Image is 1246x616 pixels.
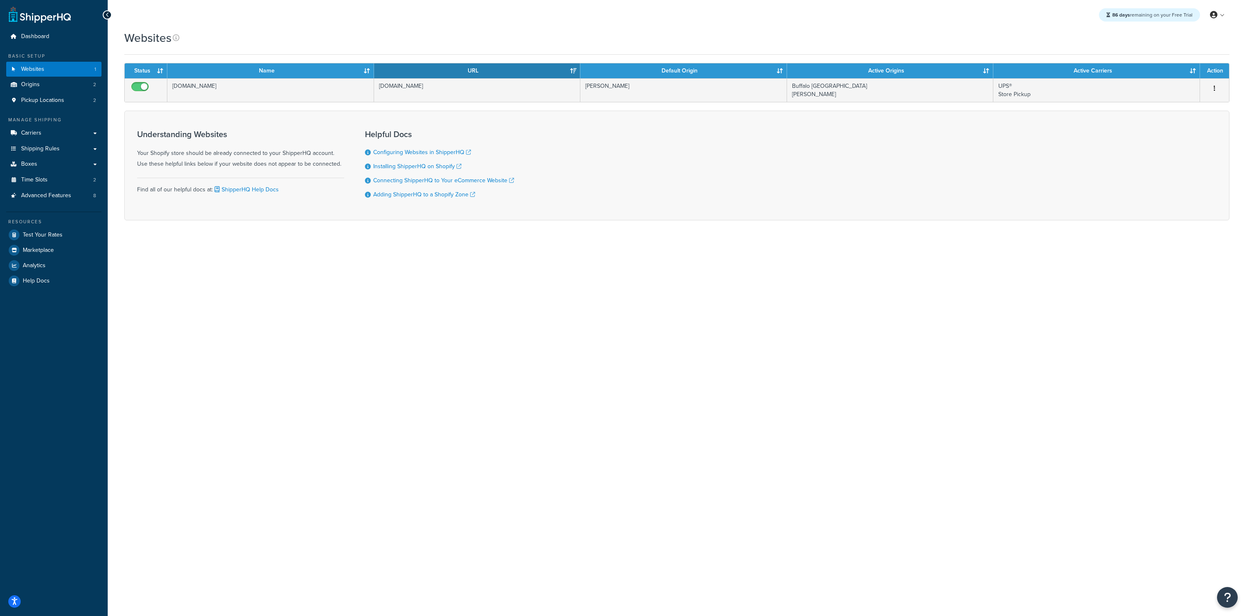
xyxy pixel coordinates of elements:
[125,63,167,78] th: Status: activate to sort column ascending
[94,66,96,73] span: 1
[21,130,41,137] span: Carriers
[6,29,101,44] a: Dashboard
[6,258,101,273] a: Analytics
[21,97,64,104] span: Pickup Locations
[365,130,514,139] h3: Helpful Docs
[167,63,374,78] th: Name: activate to sort column ascending
[93,81,96,88] span: 2
[787,63,994,78] th: Active Origins: activate to sort column ascending
[23,232,63,239] span: Test Your Rates
[6,243,101,258] a: Marketplace
[1200,63,1229,78] th: Action
[21,192,71,199] span: Advanced Features
[23,278,50,285] span: Help Docs
[580,63,787,78] th: Default Origin: activate to sort column ascending
[374,63,581,78] th: URL: activate to sort column ascending
[21,176,48,184] span: Time Slots
[21,161,37,168] span: Boxes
[6,93,101,108] a: Pickup Locations 2
[213,185,279,194] a: ShipperHQ Help Docs
[137,178,344,195] div: Find all of our helpful docs at:
[167,78,374,102] td: [DOMAIN_NAME]
[373,162,461,171] a: Installing ShipperHQ on Shopify
[1112,11,1130,19] strong: 86 days
[9,6,71,23] a: ShipperHQ Home
[6,227,101,242] a: Test Your Rates
[6,218,101,225] div: Resources
[23,262,46,269] span: Analytics
[580,78,787,102] td: [PERSON_NAME]
[6,93,101,108] li: Pickup Locations
[6,53,101,60] div: Basic Setup
[373,148,471,157] a: Configuring Websites in ShipperHQ
[6,157,101,172] a: Boxes
[93,97,96,104] span: 2
[6,188,101,203] li: Advanced Features
[6,62,101,77] li: Websites
[6,116,101,123] div: Manage Shipping
[137,130,344,169] div: Your Shopify store should be already connected to your ShipperHQ account. Use these helpful links...
[374,78,581,102] td: [DOMAIN_NAME]
[21,66,44,73] span: Websites
[6,188,101,203] a: Advanced Features 8
[93,192,96,199] span: 8
[93,176,96,184] span: 2
[787,78,994,102] td: Buffalo [GEOGRAPHIC_DATA] [PERSON_NAME]
[6,172,101,188] a: Time Slots 2
[137,130,344,139] h3: Understanding Websites
[373,190,475,199] a: Adding ShipperHQ to a Shopify Zone
[21,81,40,88] span: Origins
[21,33,49,40] span: Dashboard
[23,247,54,254] span: Marketplace
[6,77,101,92] a: Origins 2
[1099,8,1200,22] div: remaining on your Free Trial
[21,145,60,152] span: Shipping Rules
[373,176,514,185] a: Connecting ShipperHQ to Your eCommerce Website
[993,63,1200,78] th: Active Carriers: activate to sort column ascending
[6,172,101,188] li: Time Slots
[6,62,101,77] a: Websites 1
[1217,587,1238,608] button: Open Resource Center
[6,77,101,92] li: Origins
[6,126,101,141] a: Carriers
[993,78,1200,102] td: UPS® Store Pickup
[6,141,101,157] a: Shipping Rules
[6,273,101,288] a: Help Docs
[124,30,171,46] h1: Websites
